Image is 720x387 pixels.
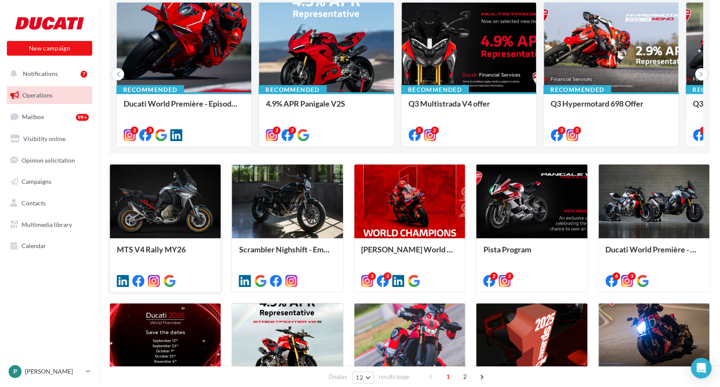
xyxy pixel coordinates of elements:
button: Notifications 7 [5,65,90,83]
div: 3 [383,272,391,280]
a: Contacts [5,194,94,212]
span: Campaigns [22,178,51,185]
a: Operations [5,86,94,104]
span: results/page [379,373,409,381]
div: 2 [490,272,498,280]
button: 12 [352,371,374,384]
div: 3 [628,272,636,280]
span: Multimedia library [22,221,72,228]
span: Mailbox [22,113,44,120]
p: [PERSON_NAME] [25,367,82,376]
div: 4 [612,272,620,280]
div: Recommended [401,85,469,94]
div: Q3 Multistrada V4 offer [408,99,529,116]
div: 3 [146,126,154,134]
span: 1 [441,370,455,384]
a: Calendar [5,237,94,255]
span: 2 [458,370,472,384]
div: 3 [415,126,423,134]
div: Q3 Hypermotard 698 Offer [551,99,671,116]
div: 99+ [76,114,89,121]
div: Recommended [259,85,326,94]
div: 3 [368,272,376,280]
div: 2 [431,126,439,134]
div: 2 [288,126,296,134]
span: Contacts [22,199,46,207]
div: Scrambler Nighshift - Emerald Green [239,245,336,262]
span: Visibility online [23,135,65,142]
span: Calendar [22,242,46,249]
div: 2 [273,126,281,134]
div: 4.9% APR Panigale V2S [266,99,386,116]
a: Opinion solicitation [5,151,94,170]
div: 2 [573,126,581,134]
div: 3 [700,126,708,134]
div: Open Intercom Messenger [691,358,711,378]
span: Notifications [23,70,58,77]
a: Multimedia library [5,216,94,234]
a: Visibility online [5,130,94,148]
span: 12 [356,374,363,381]
div: 7 [81,71,87,78]
a: Mailbox99+ [5,107,94,126]
div: Pista Program [483,245,580,262]
div: Ducati World Première - Episode 2 [124,99,244,116]
div: 3 [558,126,565,134]
div: Ducati World Première - Episode 1 [605,245,702,262]
a: Campaigns [5,173,94,191]
div: Recommended [116,85,184,94]
div: 2 [131,126,138,134]
span: Opinion solicitation [22,156,75,164]
div: MTS V4 Rally MY26 [117,245,214,262]
span: Display [329,373,347,381]
div: 2 [505,272,513,280]
span: Operations [22,91,53,99]
button: New campaign [7,41,92,56]
span: P [13,367,17,376]
div: Recommended [543,85,611,94]
div: [PERSON_NAME] World Champion [361,245,458,262]
a: P [PERSON_NAME] [7,363,92,380]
